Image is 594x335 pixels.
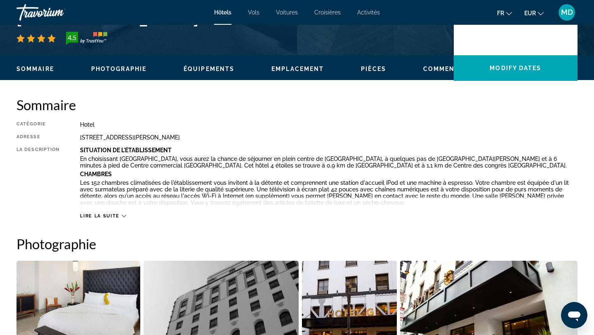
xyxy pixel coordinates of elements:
h2: Sommaire [16,97,577,113]
span: Lire la suite [80,213,119,219]
button: Emplacement [271,65,324,73]
button: Change currency [524,7,544,19]
a: Vols [248,9,259,16]
img: TrustYou guest rating badge [66,32,107,45]
button: Change language [497,7,512,19]
span: Équipements [184,66,234,72]
button: Photographie [91,65,146,73]
span: Pièces [361,66,386,72]
a: Croisières [314,9,341,16]
span: Photographie [91,66,146,72]
a: Travorium [16,2,99,23]
b: Chambres [80,171,112,177]
button: Modify Dates [454,55,577,81]
button: Commentaires [423,65,479,73]
div: Adresse [16,134,59,141]
span: fr [497,10,504,17]
a: Hôtels [214,9,231,16]
button: User Menu [556,4,577,21]
button: Sommaire [16,65,54,73]
button: Équipements [184,65,234,73]
div: 4.5 [64,33,80,42]
button: Lire la suite [80,213,126,219]
p: Les 152 chambres climatisées de l'établissement vous invitent à la détente et comprennent une sta... [80,179,577,206]
h2: Photographie [16,236,577,252]
a: Activités [357,9,380,16]
iframe: Bouton de lancement de la fenêtre de messagerie [561,302,587,328]
button: Pièces [361,65,386,73]
div: La description [16,147,59,209]
p: En choisissant [GEOGRAPHIC_DATA], vous aurez la chance de séjourner en plein centre de [GEOGRAPHI... [80,156,577,169]
span: Modify Dates [490,65,541,71]
div: [STREET_ADDRESS][PERSON_NAME] [80,134,577,141]
span: Sommaire [16,66,54,72]
span: MD [561,8,573,17]
div: Catégorie [16,121,59,128]
div: Hotel [80,121,577,128]
span: EUR [524,10,536,17]
span: Commentaires [423,66,479,72]
b: Situation De L'établissement [80,147,172,153]
span: Emplacement [271,66,324,72]
a: Voitures [276,9,298,16]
